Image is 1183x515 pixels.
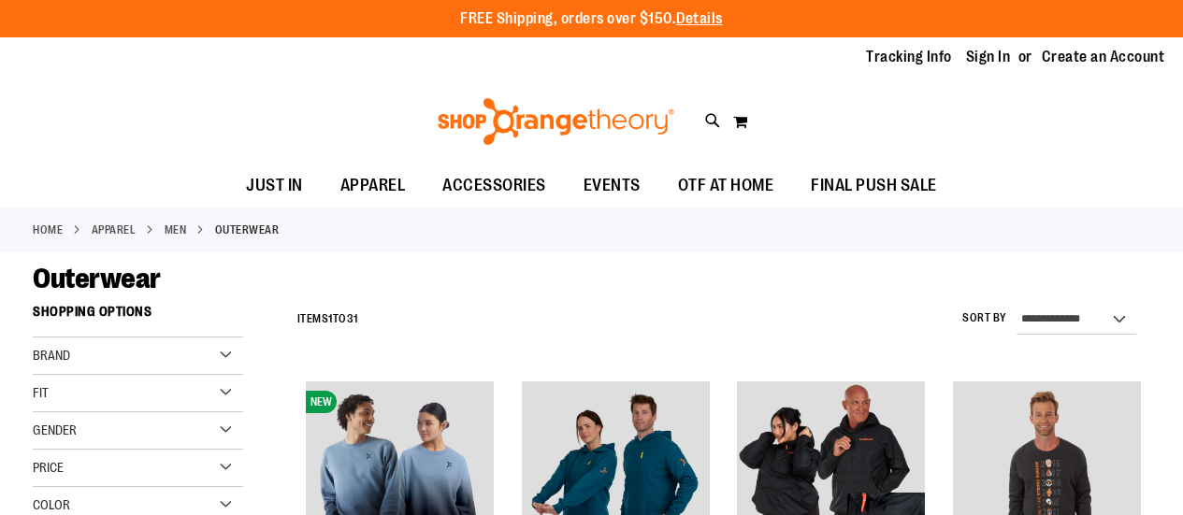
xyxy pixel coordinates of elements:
strong: Outerwear [215,222,280,238]
span: NEW [306,391,337,413]
a: APPAREL [92,222,137,238]
span: OTF AT HOME [678,165,774,207]
a: Sign In [966,47,1011,67]
a: Details [676,10,723,27]
p: FREE Shipping, orders over $150. [460,8,723,30]
span: Fit [33,385,49,400]
h2: Items to [297,305,358,334]
img: Shop Orangetheory [435,98,677,145]
span: ACCESSORIES [442,165,546,207]
a: Home [33,222,63,238]
span: 31 [347,312,358,325]
span: EVENTS [584,165,641,207]
span: Price [33,460,64,475]
span: 1 [328,312,333,325]
strong: Shopping Options [33,295,243,337]
span: Brand [33,348,70,363]
a: Tracking Info [866,47,952,67]
a: MEN [165,222,187,238]
a: Create an Account [1042,47,1165,67]
span: Outerwear [33,263,161,294]
span: Gender [33,422,77,437]
span: APPAREL [340,165,406,207]
span: Color [33,497,70,512]
label: Sort By [962,310,1007,326]
span: JUST IN [246,165,303,207]
span: FINAL PUSH SALE [811,165,937,207]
